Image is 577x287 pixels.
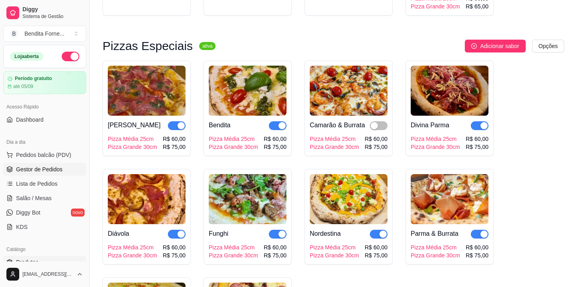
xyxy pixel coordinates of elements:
span: Diggy [22,6,83,13]
a: Dashboard [3,113,86,126]
img: product-image [411,174,488,224]
span: plus-circle [471,43,477,49]
div: Pizza Grande 30cm [411,251,460,259]
div: Pizza Média 25cm [108,135,157,143]
span: Dashboard [16,116,44,124]
div: Pizza Grande 30cm [209,251,258,259]
a: Lista de Pedidos [3,177,86,190]
img: product-image [310,174,387,224]
div: R$ 60,00 [163,135,186,143]
a: Produtos [3,256,86,269]
article: Período gratuito [15,76,52,82]
div: R$ 60,00 [466,243,488,251]
img: product-image [310,66,387,116]
div: Pizza Média 25cm [411,135,460,143]
span: [EMAIL_ADDRESS][DOMAIN_NAME] [22,271,73,277]
div: R$ 75,00 [264,143,286,151]
img: product-image [108,174,186,224]
div: Pizza Média 25cm [209,135,258,143]
span: Adicionar sabor [480,42,519,50]
button: Select a team [3,26,86,42]
button: [EMAIL_ADDRESS][DOMAIN_NAME] [3,265,86,284]
div: R$ 75,00 [163,143,186,151]
div: Camarão & Burrata [310,120,365,130]
article: até 05/09 [13,83,33,90]
span: Diggy Bot [16,209,40,217]
div: Pizza Grande 30cm [310,251,359,259]
div: Pizza Grande 30cm [209,143,258,151]
div: Diávola [108,229,129,239]
div: Pizza Grande 30cm [108,251,157,259]
div: Pizza Média 25cm [310,243,359,251]
div: R$ 75,00 [264,251,286,259]
div: Pizza Média 25cm [310,135,359,143]
div: Bendita [209,120,230,130]
img: product-image [411,66,488,116]
div: Pizza Grande 30cm [411,143,460,151]
div: R$ 60,00 [264,243,286,251]
div: Funghi [209,229,228,239]
div: Parma & Burrata [411,229,458,239]
div: Pizza Média 25cm [411,243,460,251]
div: Pizza Grande 30cm [411,2,460,10]
div: R$ 60,00 [163,243,186,251]
span: Produtos [16,258,38,266]
a: Período gratuitoaté 05/09 [3,71,86,94]
span: Sistema de Gestão [22,13,83,20]
img: product-image [209,66,286,116]
div: Catálogo [3,243,86,256]
div: R$ 65,00 [466,2,488,10]
div: R$ 75,00 [163,251,186,259]
div: R$ 60,00 [466,135,488,143]
a: Diggy Botnovo [3,206,86,219]
div: Nordestina [310,229,341,239]
sup: ativa [199,42,216,50]
img: product-image [209,174,286,224]
div: R$ 60,00 [365,135,387,143]
div: Pizza Grande 30cm [310,143,359,151]
a: DiggySistema de Gestão [3,3,86,22]
div: R$ 60,00 [365,243,387,251]
div: Loja aberta [10,52,43,61]
span: Lista de Pedidos [16,180,58,188]
span: B [10,30,18,38]
span: KDS [16,223,28,231]
div: R$ 75,00 [365,251,387,259]
div: Pizza Grande 30cm [108,143,157,151]
span: Pedidos balcão (PDV) [16,151,71,159]
div: Divina Parma [411,120,449,130]
a: Gestor de Pedidos [3,163,86,176]
button: Alterar Status [62,52,79,61]
span: Gestor de Pedidos [16,165,63,173]
button: Pedidos balcão (PDV) [3,149,86,161]
span: Salão / Mesas [16,194,52,202]
a: KDS [3,221,86,233]
h3: Pizzas Especiais [103,41,193,51]
div: R$ 75,00 [365,143,387,151]
div: [PERSON_NAME] [108,120,161,130]
div: Pizza Média 25cm [108,243,157,251]
div: R$ 75,00 [466,143,488,151]
span: Opções [539,42,558,50]
div: Dia a dia [3,136,86,149]
div: R$ 60,00 [264,135,286,143]
button: Opções [532,40,564,52]
div: Acesso Rápido [3,100,86,113]
div: R$ 75,00 [466,251,488,259]
button: Adicionar sabor [465,40,525,52]
div: Pizza Média 25cm [209,243,258,251]
a: Salão / Mesas [3,192,86,205]
img: product-image [108,66,186,116]
div: Bendita Forne ... [24,30,65,38]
